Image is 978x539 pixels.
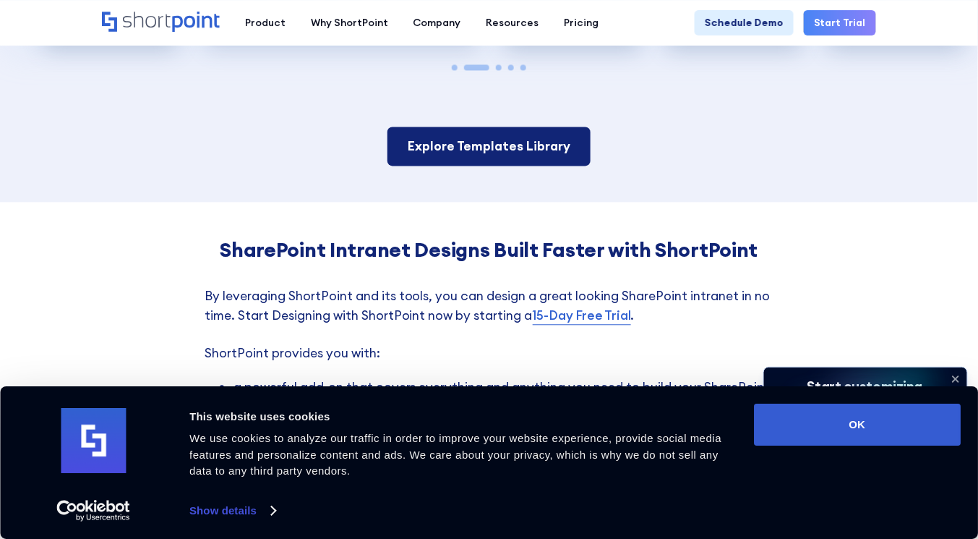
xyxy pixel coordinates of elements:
[496,64,502,70] span: Go to slide 3
[452,64,458,70] span: Go to slide 1
[804,10,876,35] a: Start Trial
[189,408,737,425] div: This website uses cookies
[533,306,631,325] a: 15-Day Free Trial
[233,378,774,416] li: a powerful add-on that covers everything and anything you need to build your SharePoint intranet
[205,287,774,362] p: By leveraging ShortPoint and its tools, you can design a great looking SharePoint intranet in no ...
[719,372,978,539] iframe: Chat Widget
[473,10,552,35] a: Resources
[754,404,961,446] button: OK
[61,409,126,474] img: logo
[298,10,400,35] a: Why ShortPoint
[695,10,794,35] a: Schedule Demo
[486,15,539,30] div: Resources
[311,15,388,30] div: Why ShortPoint
[232,10,298,35] a: Product
[102,12,220,33] a: Home
[189,432,721,477] span: We use cookies to analyze our traffic in order to improve your website experience, provide social...
[205,238,774,261] h4: SharePoint Intranet Designs Built Faster with ShortPoint
[520,64,526,70] span: Go to slide 5
[400,10,473,35] a: Company
[464,64,489,70] span: Go to slide 2
[508,64,514,70] span: Go to slide 4
[245,15,286,30] div: Product
[413,15,461,30] div: Company
[552,10,612,35] a: Pricing
[387,127,591,166] a: Explore Templates Library
[189,500,275,522] a: Show details
[30,500,157,522] a: Usercentrics Cookiebot - opens in a new window
[565,15,599,30] div: Pricing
